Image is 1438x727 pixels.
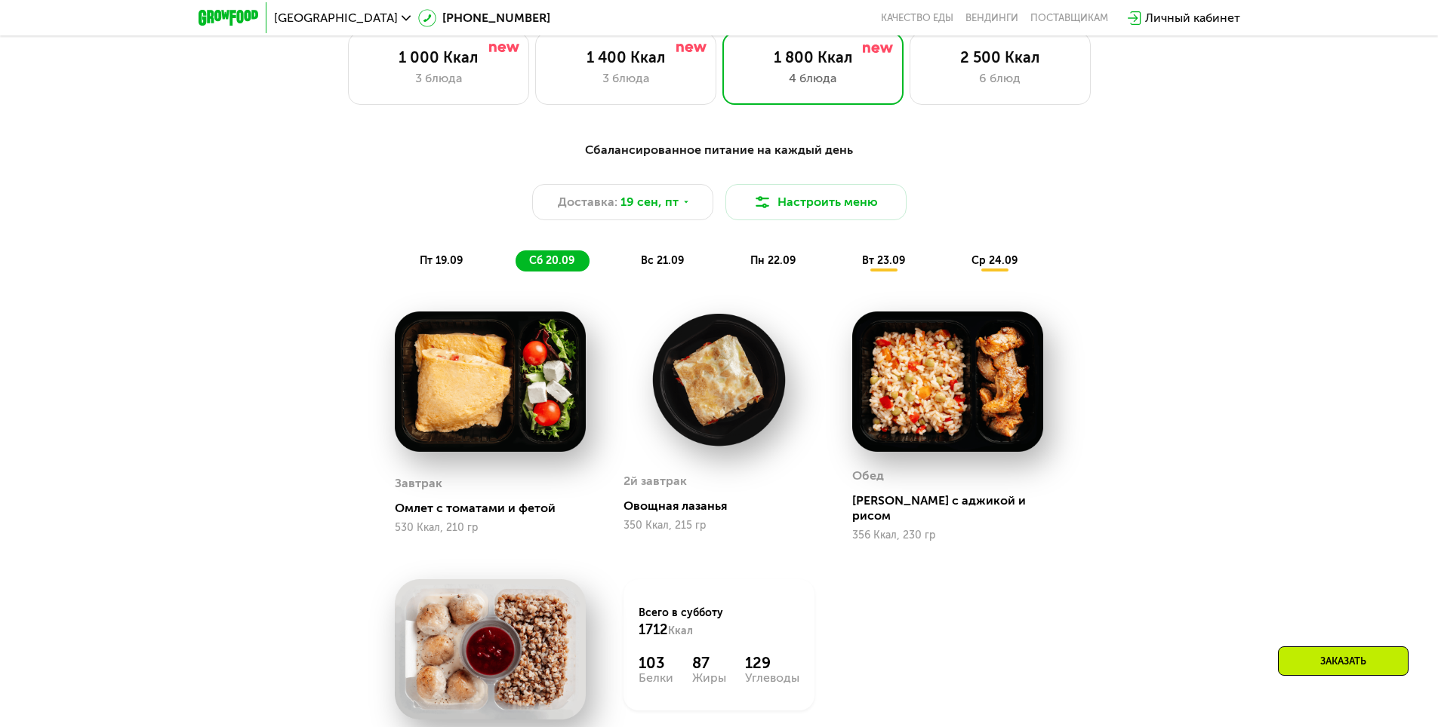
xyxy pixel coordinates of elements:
div: 2й завтрак [624,470,687,492]
span: Доставка: [558,193,617,211]
div: Личный кабинет [1145,9,1240,27]
div: 350 Ккал, 215 гр [624,520,814,532]
div: Углеводы [745,672,799,684]
div: 4 блюда [738,69,888,87]
button: Настроить меню [725,184,907,220]
div: Сбалансированное питание на каждый день [273,141,1166,160]
div: 356 Ккал, 230 гр [852,529,1043,541]
div: Всего в субботу [639,606,799,639]
a: Вендинги [965,12,1018,24]
div: Омлет с томатами и фетой [395,501,598,516]
span: пт 19.09 [420,254,463,267]
div: 6 блюд [925,69,1075,87]
span: вс 21.09 [641,254,684,267]
div: Обед [852,465,884,487]
div: Овощная лазанья [624,498,827,514]
div: 2 500 Ккал [925,48,1075,66]
span: 19 сен, пт [620,193,679,211]
div: 129 [745,654,799,672]
span: Ккал [668,624,693,637]
div: 3 блюда [364,69,513,87]
a: Качество еды [881,12,953,24]
div: поставщикам [1030,12,1108,24]
div: [PERSON_NAME] с аджикой и рисом [852,493,1055,523]
div: 1 800 Ккал [738,48,888,66]
div: 1 000 Ккал [364,48,513,66]
span: сб 20.09 [529,254,574,267]
div: 530 Ккал, 210 гр [395,522,586,534]
div: Заказать [1278,646,1409,676]
span: [GEOGRAPHIC_DATA] [274,12,398,24]
div: Белки [639,672,673,684]
div: Завтрак [395,472,442,495]
div: Жиры [692,672,726,684]
span: вт 23.09 [862,254,905,267]
span: ср 24.09 [971,254,1018,267]
div: 1 400 Ккал [551,48,701,66]
span: 1712 [639,621,668,638]
span: пн 22.09 [750,254,796,267]
div: 87 [692,654,726,672]
a: [PHONE_NUMBER] [418,9,550,27]
div: 3 блюда [551,69,701,87]
div: 103 [639,654,673,672]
